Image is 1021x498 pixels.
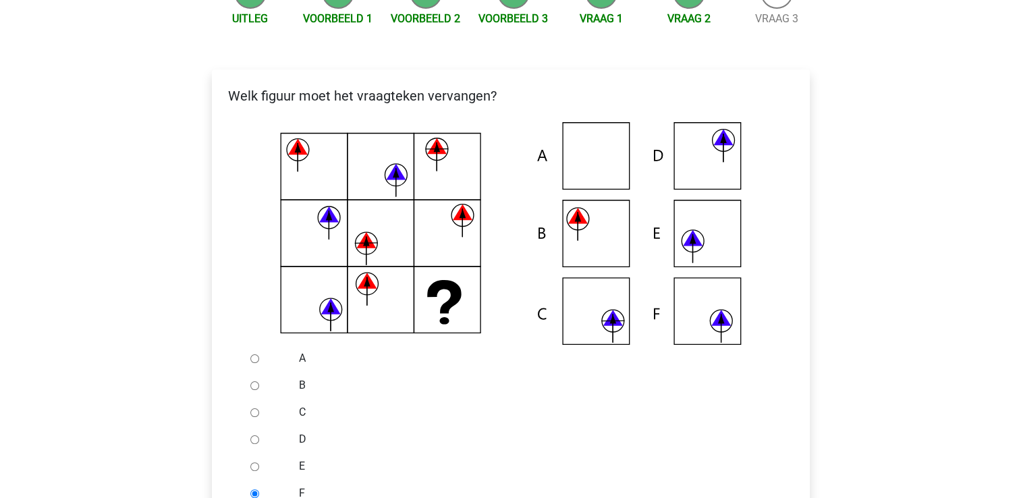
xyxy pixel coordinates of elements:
[299,377,766,393] label: B
[667,12,711,25] a: Vraag 2
[232,12,268,25] a: Uitleg
[299,350,766,366] label: A
[391,12,460,25] a: Voorbeeld 2
[299,458,766,474] label: E
[299,431,766,447] label: D
[478,12,548,25] a: Voorbeeld 3
[223,86,799,106] p: Welk figuur moet het vraagteken vervangen?
[299,404,766,420] label: C
[303,12,372,25] a: Voorbeeld 1
[580,12,623,25] a: Vraag 1
[755,12,798,25] a: Vraag 3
